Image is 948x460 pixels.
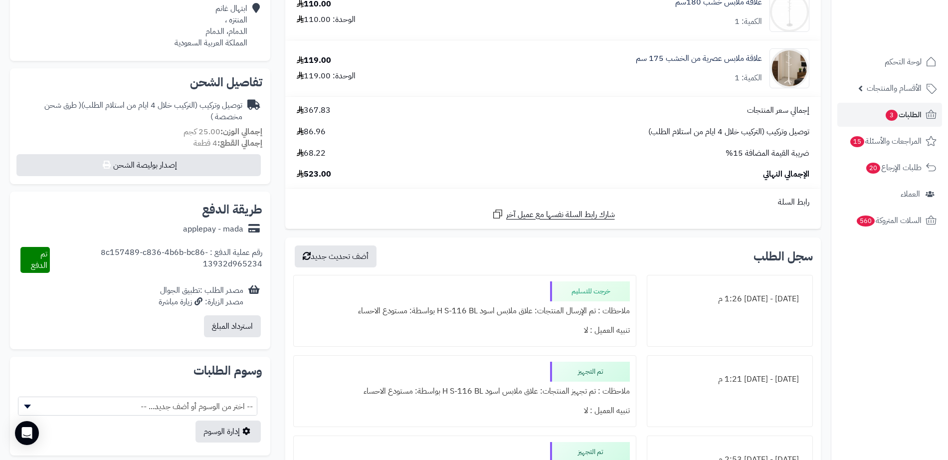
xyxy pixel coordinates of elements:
[297,70,356,82] div: الوحدة: 119.00
[754,250,813,262] h3: سجل الطلب
[295,245,377,267] button: أضف تحديث جديد
[885,109,898,121] span: 3
[747,105,809,116] span: إجمالي سعر المنتجات
[901,187,920,201] span: العملاء
[297,14,356,25] div: الوحدة: 110.00
[770,48,809,88] img: 1753166487-1-90x90.jpg
[837,129,942,153] a: المراجعات والأسئلة15
[866,162,881,174] span: 20
[653,289,806,309] div: [DATE] - [DATE] 1:26 م
[50,247,262,273] div: رقم عملية الدفع : 8c157489-c836-4b6b-bc86-13932d965234
[735,16,762,27] div: الكمية: 1
[183,224,243,235] div: applepay - mada
[492,208,615,221] a: شارك رابط السلة نفسها مع عميل آخر
[297,105,331,116] span: 367.83
[220,126,262,138] strong: إجمالي الوزن:
[297,148,326,159] span: 68.22
[204,315,261,337] button: استرداد المبلغ
[865,161,922,175] span: طلبات الإرجاع
[653,370,806,389] div: [DATE] - [DATE] 1:21 م
[849,134,922,148] span: المراجعات والأسئلة
[15,421,39,445] div: Open Intercom Messenger
[297,169,331,180] span: 523.00
[300,301,630,321] div: ملاحظات : تم الإرسال المنتجات: علاق ملابس اسود H S-116 BL بواسطة: مستودع الاحساء
[648,126,809,138] span: توصيل وتركيب (التركيب خلال 4 ايام من استلام الطلب)
[193,137,262,149] small: 4 قطعة
[16,154,261,176] button: إصدار بوليصة الشحن
[867,81,922,95] span: الأقسام والمنتجات
[217,137,262,149] strong: إجمالي القطع:
[850,136,865,147] span: 15
[175,3,247,48] div: ابتهال غانم المنتزه ، الدمام، الدمام المملكة العربية السعودية
[837,156,942,180] a: طلبات الإرجاع20
[297,55,331,66] div: 119.00
[550,362,630,382] div: تم التجهيز
[837,50,942,74] a: لوحة التحكم
[289,197,817,208] div: رابط السلة
[18,365,262,377] h2: وسوم الطلبات
[856,214,922,228] span: السلات المتروكة
[184,126,262,138] small: 25.00 كجم
[18,397,257,416] span: -- اختر من الوسوم أو أضف جديد... --
[300,321,630,340] div: تنبيه العميل : لا
[550,281,630,301] div: خرجت للتسليم
[885,55,922,69] span: لوحة التحكم
[44,99,242,123] span: ( طرق شحن مخصصة )
[837,103,942,127] a: الطلبات3
[18,76,262,88] h2: تفاصيل الشحن
[31,248,47,271] span: تم الدفع
[159,296,243,308] div: مصدر الزيارة: زيارة مباشرة
[837,209,942,232] a: السلات المتروكة560
[18,100,242,123] div: توصيل وتركيب (التركيب خلال 4 ايام من استلام الطلب)
[885,108,922,122] span: الطلبات
[636,53,762,64] a: علاقة ملابس عصرية من الخشب 175 سم
[763,169,809,180] span: الإجمالي النهائي
[297,126,326,138] span: 86.96
[195,421,261,443] a: إدارة الوسوم
[159,285,243,308] div: مصدر الطلب :تطبيق الجوال
[300,382,630,401] div: ملاحظات : تم تجهيز المنتجات: علاق ملابس اسود H S-116 BL بواسطة: مستودع الاحساء
[837,182,942,206] a: العملاء
[506,209,615,221] span: شارك رابط السلة نفسها مع عميل آخر
[726,148,809,159] span: ضريبة القيمة المضافة 15%
[880,18,939,39] img: logo-2.png
[735,72,762,84] div: الكمية: 1
[856,215,875,227] span: 560
[300,401,630,421] div: تنبيه العميل : لا
[202,204,262,216] h2: طريقة الدفع
[18,397,257,416] span: -- اختر من الوسوم أو أضف جديد... --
